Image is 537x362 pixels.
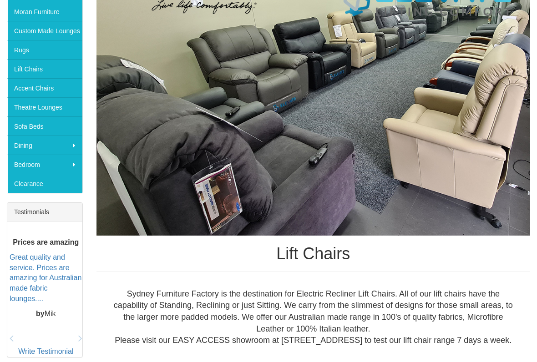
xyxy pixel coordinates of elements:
[7,40,82,59] a: Rugs
[104,288,523,347] div: Sydney Furniture Factory is the destination for Electric Recliner Lift Chairs. All of our lift ch...
[7,174,82,193] a: Clearance
[96,245,530,263] h1: Lift Chairs
[13,238,79,246] b: Prices are amazing
[18,347,73,355] a: Write Testimonial
[7,203,82,221] div: Testimonials
[7,59,82,78] a: Lift Chairs
[10,253,81,302] a: Great quality and service. Prices are amazing for Australian made fabric lounges....
[7,155,82,174] a: Bedroom
[7,78,82,97] a: Accent Chairs
[7,21,82,40] a: Custom Made Lounges
[10,309,82,319] p: Mik
[36,310,45,317] b: by
[7,97,82,116] a: Theatre Lounges
[7,2,82,21] a: Moran Furniture
[7,136,82,155] a: Dining
[7,116,82,136] a: Sofa Beds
